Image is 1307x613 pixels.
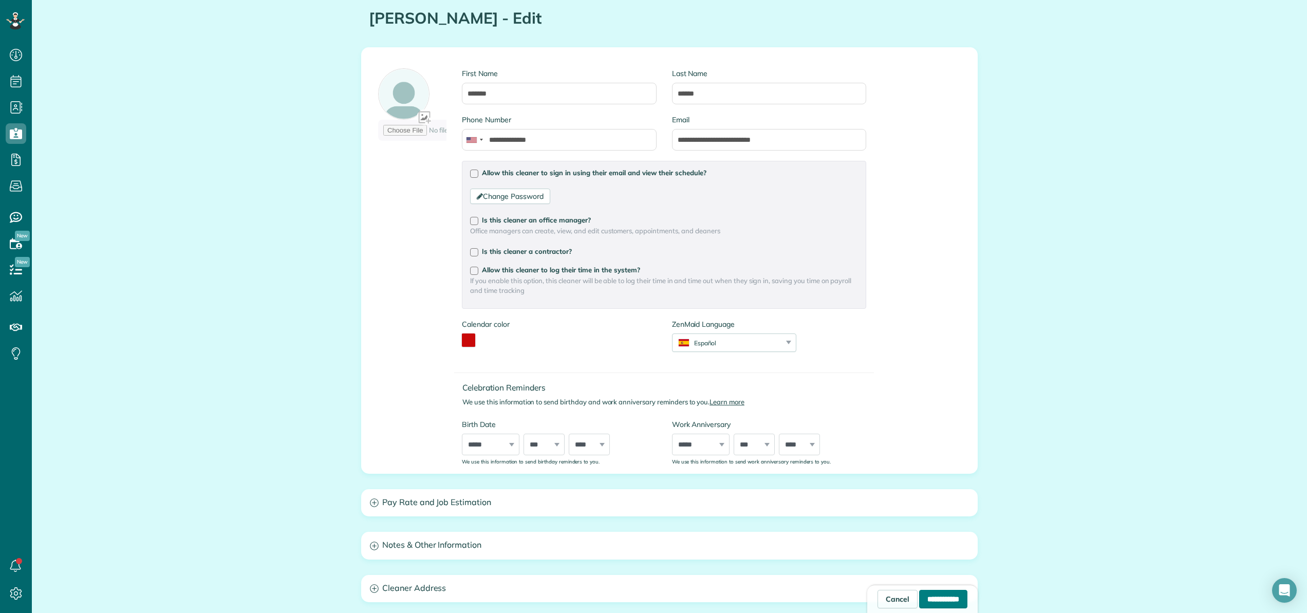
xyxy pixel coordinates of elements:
a: Cancel [877,590,918,608]
label: Email [672,115,866,125]
label: Calendar color [462,319,509,329]
label: ZenMaid Language [672,319,796,329]
span: Allow this cleaner to sign in using their email and view their schedule? [482,169,706,177]
label: Last Name [672,68,866,79]
button: toggle color picker dialog [462,333,475,347]
a: Change Password [470,189,550,204]
span: Allow this cleaner to log their time in the system? [482,266,640,274]
span: New [15,257,30,267]
a: Pay Rate and Job Estimation [362,490,977,516]
span: If you enable this option, this cleaner will be able to log their time in and time out when they ... [470,276,858,295]
label: First Name [462,68,656,79]
sub: We use this information to send birthday reminders to you. [462,458,600,465]
h1: [PERSON_NAME] - Edit [369,10,970,27]
a: Learn more [709,398,744,406]
span: Office managers can create, view, and edit customers, appointments, and cleaners [470,226,858,236]
span: Is this cleaner a contractor? [482,247,572,255]
h4: Celebration Reminders [462,383,874,392]
div: Español [673,339,783,347]
label: Work Anniversary [672,419,866,430]
a: Cleaner Address [362,575,977,602]
p: We use this information to send birthday and work anniversary reminders to you. [462,397,874,407]
div: Open Intercom Messenger [1272,578,1297,603]
label: Phone Number [462,115,656,125]
span: Is this cleaner an office manager? [482,216,591,224]
label: Birth Date [462,419,656,430]
a: Notes & Other Information [362,532,977,559]
div: United States: +1 [462,129,486,150]
span: New [15,231,30,241]
sub: We use this information to send work anniversary reminders to you. [672,458,831,465]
